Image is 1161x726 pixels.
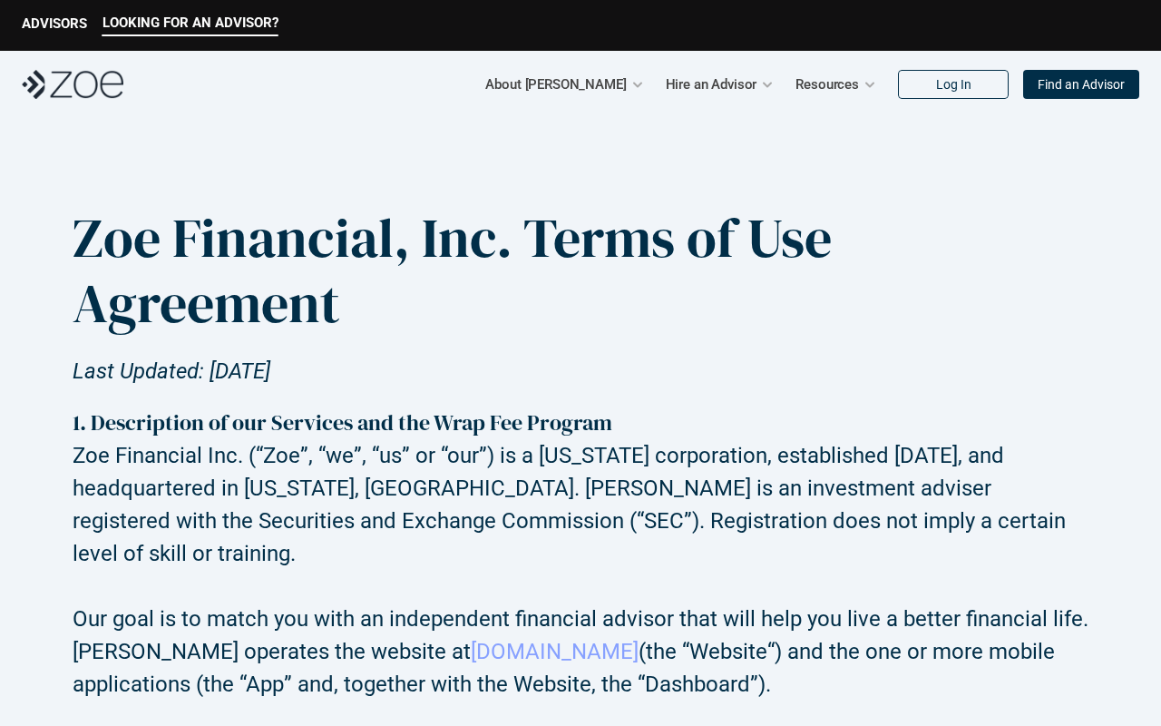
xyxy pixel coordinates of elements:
[73,439,1088,570] h2: Zoe Financial Inc. (“Zoe”, “we”, “us” or “our”) is a [US_STATE] corporation, established [DATE], ...
[471,639,639,664] a: [DOMAIN_NAME]
[485,71,626,98] p: About [PERSON_NAME]
[666,71,757,98] p: Hire an Advisor
[898,70,1009,99] a: Log In
[1038,77,1125,93] p: Find an Advisor
[795,71,859,98] p: Resources
[73,570,1088,701] h2: Our goal is to match you with an independent financial advisor that will help you live a better f...
[73,358,270,384] em: Last Updated: [DATE]
[73,407,1088,439] h2: 1. Description of our Services and the Wrap Fee Program
[1023,70,1139,99] a: Find an Advisor
[936,77,971,93] p: Log In
[102,15,278,31] p: LOOKING FOR AN ADVISOR?
[22,15,87,32] p: ADVISORS
[73,205,1088,336] h1: Zoe Financial, Inc. Terms of Use Agreement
